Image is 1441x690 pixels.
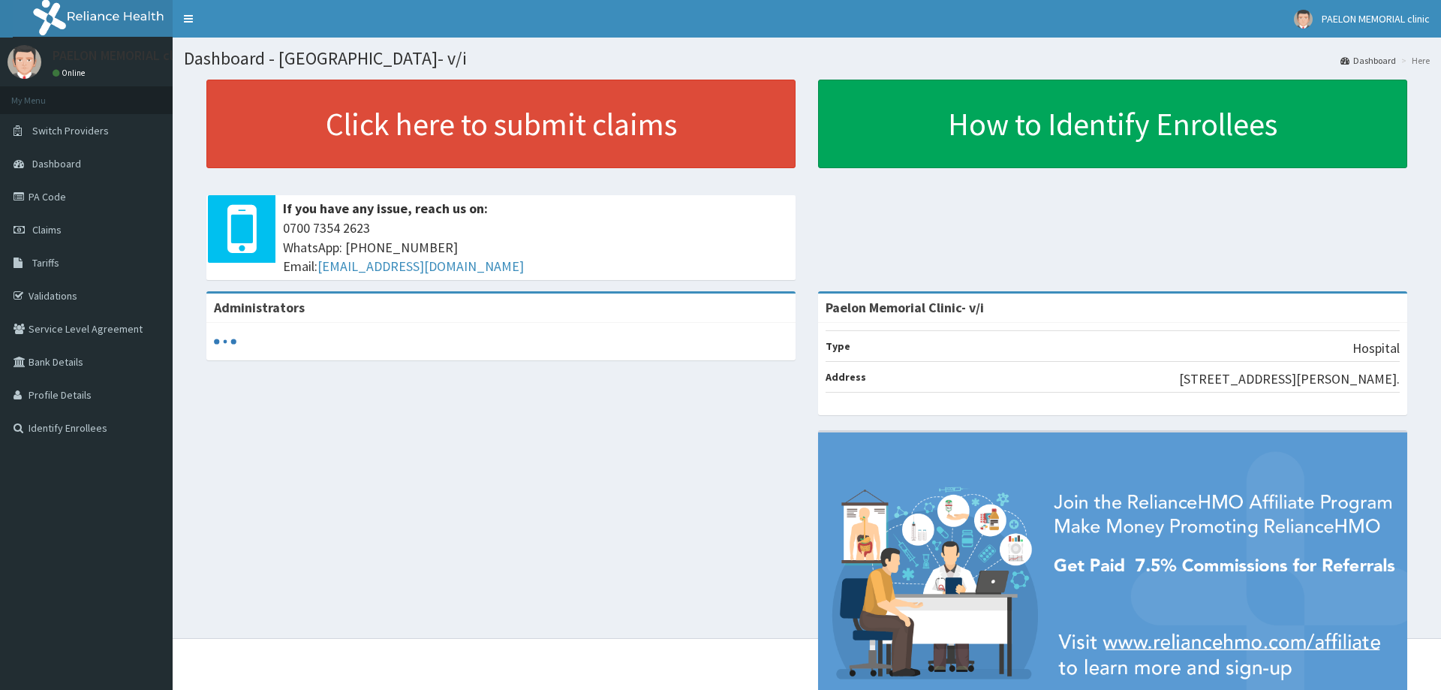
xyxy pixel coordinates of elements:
[1179,369,1400,389] p: [STREET_ADDRESS][PERSON_NAME].
[1397,54,1430,67] li: Here
[53,68,89,78] a: Online
[1294,10,1313,29] img: User Image
[32,157,81,170] span: Dashboard
[818,80,1407,168] a: How to Identify Enrollees
[214,299,305,316] b: Administrators
[317,258,524,275] a: [EMAIL_ADDRESS][DOMAIN_NAME]
[1352,339,1400,358] p: Hospital
[826,339,850,353] b: Type
[826,299,984,316] strong: Paelon Memorial Clinic- v/i
[1322,12,1430,26] span: PAELON MEMORIAL clinic
[8,45,41,79] img: User Image
[206,80,796,168] a: Click here to submit claims
[32,223,62,237] span: Claims
[283,218,788,276] span: 0700 7354 2623 WhatsApp: [PHONE_NUMBER] Email:
[283,200,488,217] b: If you have any issue, reach us on:
[826,370,866,384] b: Address
[184,49,1430,68] h1: Dashboard - [GEOGRAPHIC_DATA]- v/i
[32,256,59,270] span: Tariffs
[53,49,194,62] p: PAELON MEMORIAL clinic
[214,330,236,353] svg: audio-loading
[32,124,109,137] span: Switch Providers
[1340,54,1396,67] a: Dashboard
